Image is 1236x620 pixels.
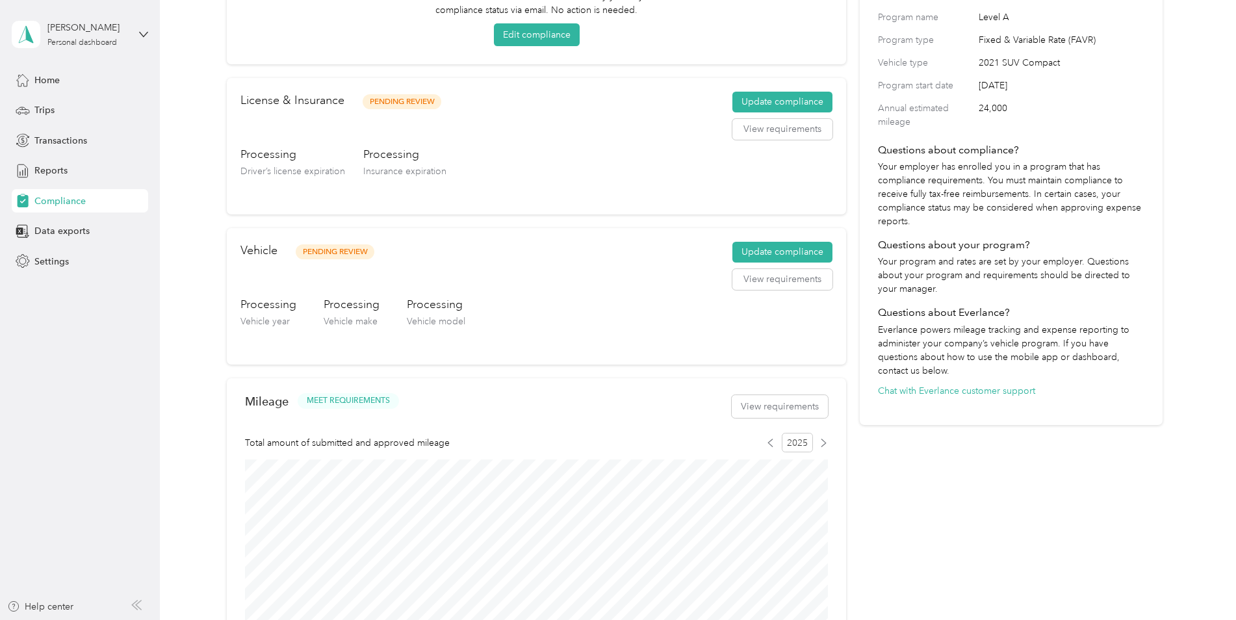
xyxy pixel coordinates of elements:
[47,39,117,47] div: Personal dashboard
[34,134,87,148] span: Transactions
[34,224,90,238] span: Data exports
[240,242,277,259] h2: Vehicle
[240,166,345,177] span: Driver’s license expiration
[240,92,344,109] h2: License & Insurance
[494,23,580,46] button: Edit compliance
[979,101,1144,129] span: 24,000
[7,600,73,614] button: Help center
[363,166,446,177] span: Insurance expiration
[245,436,450,450] span: Total amount of submitted and approved mileage
[979,79,1144,92] span: [DATE]
[307,395,390,407] span: MEET REQUIREMENTS
[979,56,1144,70] span: 2021 SUV Compact
[878,33,974,47] label: Program type
[878,323,1144,378] p: Everlance powers mileage tracking and expense reporting to administer your company’s vehicle prog...
[34,103,55,117] span: Trips
[732,92,832,112] button: Update compliance
[732,242,832,263] button: Update compliance
[732,269,832,290] button: View requirements
[324,316,378,327] span: Vehicle make
[240,296,296,313] h3: Processing
[34,194,86,208] span: Compliance
[324,296,380,313] h3: Processing
[240,316,290,327] span: Vehicle year
[1163,547,1236,620] iframe: Everlance-gr Chat Button Frame
[878,160,1144,228] p: Your employer has enrolled you in a program that has compliance requirements. You must maintain c...
[878,305,1144,320] h4: Questions about Everlance?
[407,296,465,313] h3: Processing
[34,164,68,177] span: Reports
[878,142,1144,158] h4: Questions about compliance?
[878,237,1144,253] h4: Questions about your program?
[732,119,832,140] button: View requirements
[782,433,813,452] span: 2025
[878,79,974,92] label: Program start date
[878,384,1035,398] button: Chat with Everlance customer support
[47,21,129,34] div: [PERSON_NAME]
[34,73,60,87] span: Home
[363,94,441,109] span: Pending Review
[732,395,828,418] button: View requirements
[878,101,974,129] label: Annual estimated mileage
[34,255,69,268] span: Settings
[296,244,374,259] span: Pending Review
[878,10,974,24] label: Program name
[298,393,399,409] button: MEET REQUIREMENTS
[979,33,1144,47] span: Fixed & Variable Rate (FAVR)
[407,316,465,327] span: Vehicle model
[240,146,345,162] h3: Processing
[878,255,1144,296] p: Your program and rates are set by your employer. Questions about your program and requirements sh...
[878,56,974,70] label: Vehicle type
[363,146,446,162] h3: Processing
[245,394,289,408] h2: Mileage
[979,10,1144,24] span: Level A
